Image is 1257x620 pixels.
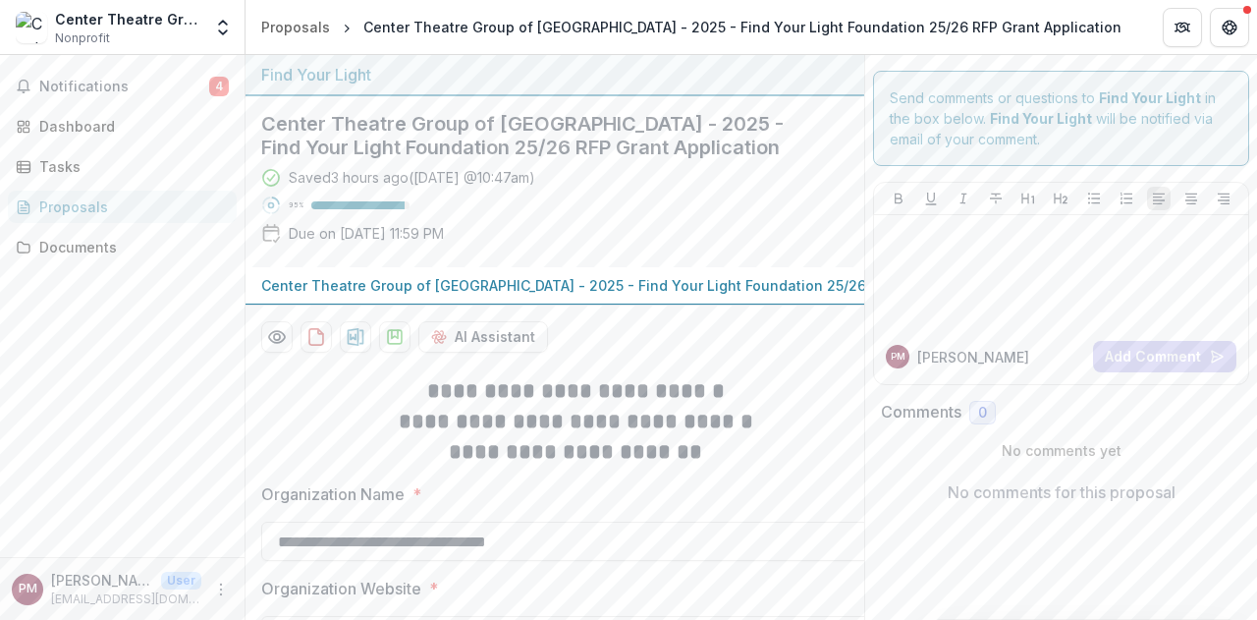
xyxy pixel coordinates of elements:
[948,480,1175,504] p: No comments for this proposal
[261,482,405,506] p: Organization Name
[55,9,201,29] div: Center Theatre Group of [GEOGRAPHIC_DATA]
[8,191,237,223] a: Proposals
[261,17,330,37] div: Proposals
[301,321,332,353] button: download-proposal
[1016,187,1040,210] button: Heading 1
[978,405,987,422] span: 0
[261,321,293,353] button: Preview dc3278ca-b0b1-425a-94b2-0093dea95f29-0.pdf
[1115,187,1138,210] button: Ordered List
[253,13,1129,41] nav: breadcrumb
[289,167,535,188] div: Saved 3 hours ago ( [DATE] @ 10:47am )
[1147,187,1171,210] button: Align Left
[418,321,548,353] button: AI Assistant
[363,17,1121,37] div: Center Theatre Group of [GEOGRAPHIC_DATA] - 2025 - Find Your Light Foundation 25/26 RFP Grant App...
[16,12,47,43] img: Center Theatre Group of Los Angeles
[209,77,229,96] span: 4
[51,591,201,608] p: [EMAIL_ADDRESS][DOMAIN_NAME]
[984,187,1008,210] button: Strike
[1163,8,1202,47] button: Partners
[39,79,209,95] span: Notifications
[8,71,237,102] button: Notifications4
[873,71,1249,166] div: Send comments or questions to in the box below. will be notified via email of your comment.
[39,156,221,177] div: Tasks
[379,321,410,353] button: download-proposal
[1093,341,1236,372] button: Add Comment
[55,29,110,47] span: Nonprofit
[8,150,237,183] a: Tasks
[51,570,153,591] p: [PERSON_NAME]
[8,231,237,263] a: Documents
[1179,187,1203,210] button: Align Center
[891,352,905,362] div: Paula Matallana
[261,63,848,86] div: Find Your Light
[919,187,943,210] button: Underline
[952,187,975,210] button: Italicize
[261,275,1019,296] p: Center Theatre Group of [GEOGRAPHIC_DATA] - 2025 - Find Your Light Foundation 25/26 RFP Grant App...
[1099,89,1201,106] strong: Find Your Light
[8,110,237,142] a: Dashboard
[289,223,444,244] p: Due on [DATE] 11:59 PM
[209,578,233,601] button: More
[161,572,201,590] p: User
[1082,187,1106,210] button: Bullet List
[261,577,421,600] p: Organization Website
[881,403,961,422] h2: Comments
[1049,187,1072,210] button: Heading 2
[289,198,303,212] p: 95 %
[39,237,221,257] div: Documents
[1210,8,1249,47] button: Get Help
[881,440,1241,461] p: No comments yet
[39,116,221,137] div: Dashboard
[340,321,371,353] button: download-proposal
[261,112,817,159] h2: Center Theatre Group of [GEOGRAPHIC_DATA] - 2025 - Find Your Light Foundation 25/26 RFP Grant App...
[209,8,237,47] button: Open entity switcher
[917,347,1029,367] p: [PERSON_NAME]
[887,187,910,210] button: Bold
[253,13,338,41] a: Proposals
[19,583,37,595] div: Paula Matallana
[1212,187,1235,210] button: Align Right
[990,110,1092,127] strong: Find Your Light
[39,197,221,217] div: Proposals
